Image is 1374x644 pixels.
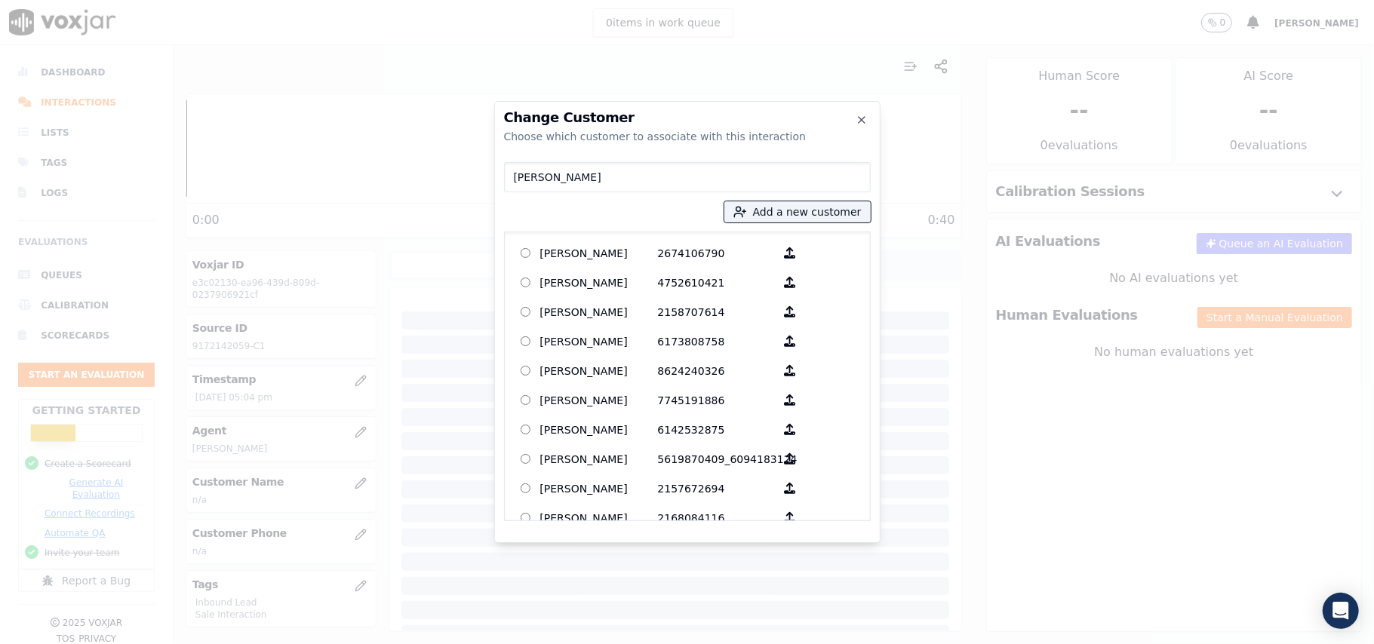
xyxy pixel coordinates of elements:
button: [PERSON_NAME] 2168084116 [776,506,805,529]
p: [PERSON_NAME] [540,241,658,265]
button: [PERSON_NAME] 2158707614 [776,300,805,324]
input: [PERSON_NAME] 2674106790 [521,248,530,258]
div: Choose which customer to associate with this interaction [504,129,871,144]
button: [PERSON_NAME] 6142532875 [776,418,805,441]
button: Add a new customer [724,201,871,222]
p: 6142532875 [658,418,776,441]
p: [PERSON_NAME] [540,359,658,382]
button: [PERSON_NAME] 2674106790 [776,241,805,265]
p: [PERSON_NAME] [540,447,658,471]
p: [PERSON_NAME] [540,418,658,441]
button: [PERSON_NAME] 5619870409_6094183124 [776,447,805,471]
p: [PERSON_NAME] [540,330,658,353]
input: [PERSON_NAME] 7745191886 [521,395,530,405]
input: [PERSON_NAME] 2157672694 [521,483,530,493]
button: [PERSON_NAME] 6173808758 [776,330,805,353]
p: 5619870409_6094183124 [658,447,776,471]
p: 2157672694 [658,477,776,500]
input: [PERSON_NAME] 4752610421 [521,278,530,287]
h2: Change Customer [504,111,871,124]
input: Search Customers [504,162,871,192]
p: 7745191886 [658,388,776,412]
p: [PERSON_NAME] [540,271,658,294]
p: 2158707614 [658,300,776,324]
p: [PERSON_NAME] [540,506,658,529]
input: [PERSON_NAME] 5619870409_6094183124 [521,454,530,464]
input: [PERSON_NAME] 2158707614 [521,307,530,317]
p: 6173808758 [658,330,776,353]
input: [PERSON_NAME] 8624240326 [521,366,530,376]
input: [PERSON_NAME] 6142532875 [521,425,530,434]
button: [PERSON_NAME] 4752610421 [776,271,805,294]
p: 2168084116 [658,506,776,529]
p: 8624240326 [658,359,776,382]
button: [PERSON_NAME] 2157672694 [776,477,805,500]
p: [PERSON_NAME] [540,477,658,500]
p: [PERSON_NAME] [540,388,658,412]
input: [PERSON_NAME] 2168084116 [521,513,530,523]
div: Open Intercom Messenger [1323,593,1359,629]
p: 4752610421 [658,271,776,294]
p: 2674106790 [658,241,776,265]
button: [PERSON_NAME] 7745191886 [776,388,805,412]
p: [PERSON_NAME] [540,300,658,324]
button: [PERSON_NAME] 8624240326 [776,359,805,382]
input: [PERSON_NAME] 6173808758 [521,336,530,346]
